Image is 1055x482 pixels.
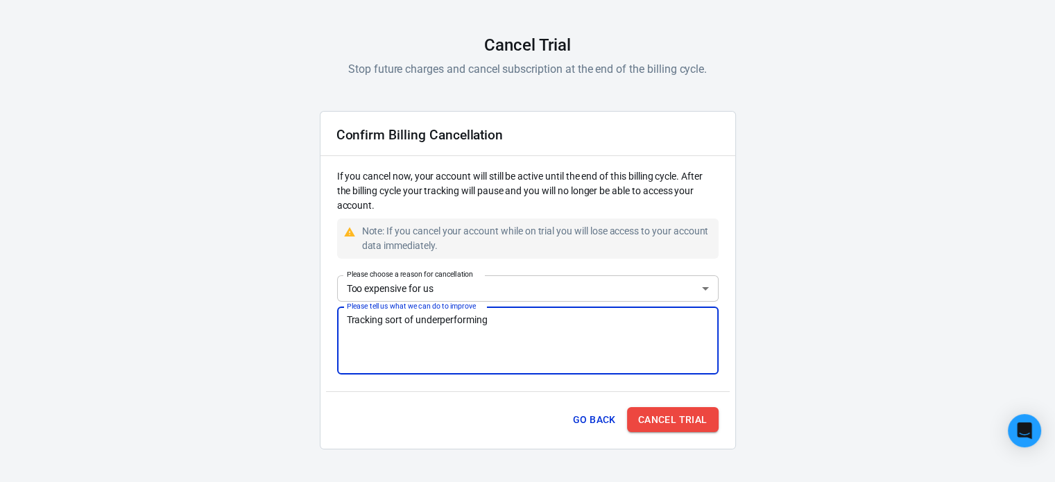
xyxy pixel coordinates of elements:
[347,269,473,279] label: Please choose a reason for cancellation
[347,313,709,368] textarea: Tracking sort of underperforming
[362,224,713,253] div: Note: If you cancel your account while on trial you will lose access to your account data immedia...
[347,301,476,311] label: Please tell us what we can do to improve
[337,275,719,301] div: Too expensive for us
[627,407,719,433] button: Cancel Trial
[1008,414,1041,447] div: Open Intercom Messenger
[567,407,621,433] button: Go Back
[348,60,707,78] p: Stop future charges and cancel subscription at the end of the billing cycle.
[484,35,571,55] h1: Cancel Trial
[336,128,504,142] h2: Confirm Billing Cancellation
[337,169,719,213] p: If you cancel now, your account will still be active until the end of this billing cycle. After t...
